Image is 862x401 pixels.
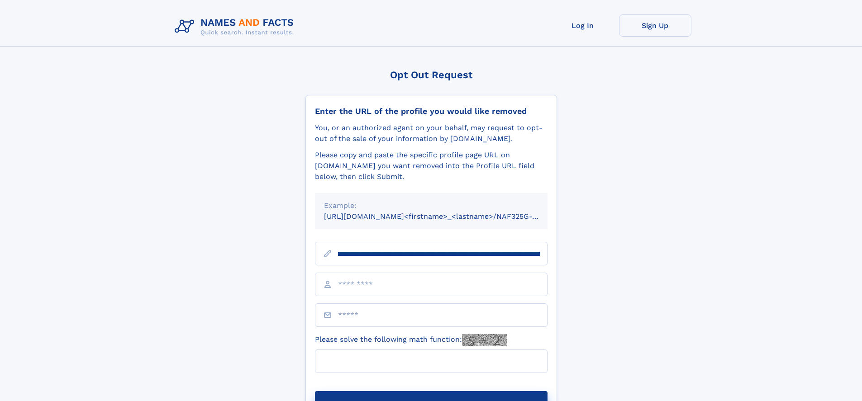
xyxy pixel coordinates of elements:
[619,14,691,37] a: Sign Up
[315,150,548,182] div: Please copy and paste the specific profile page URL on [DOMAIN_NAME] you want removed into the Pr...
[315,123,548,144] div: You, or an authorized agent on your behalf, may request to opt-out of the sale of your informatio...
[324,212,565,221] small: [URL][DOMAIN_NAME]<firstname>_<lastname>/NAF325G-xxxxxxxx
[171,14,301,39] img: Logo Names and Facts
[305,69,557,80] div: Opt Out Request
[547,14,619,37] a: Log In
[315,106,548,116] div: Enter the URL of the profile you would like removed
[315,334,507,346] label: Please solve the following math function:
[324,200,538,211] div: Example:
